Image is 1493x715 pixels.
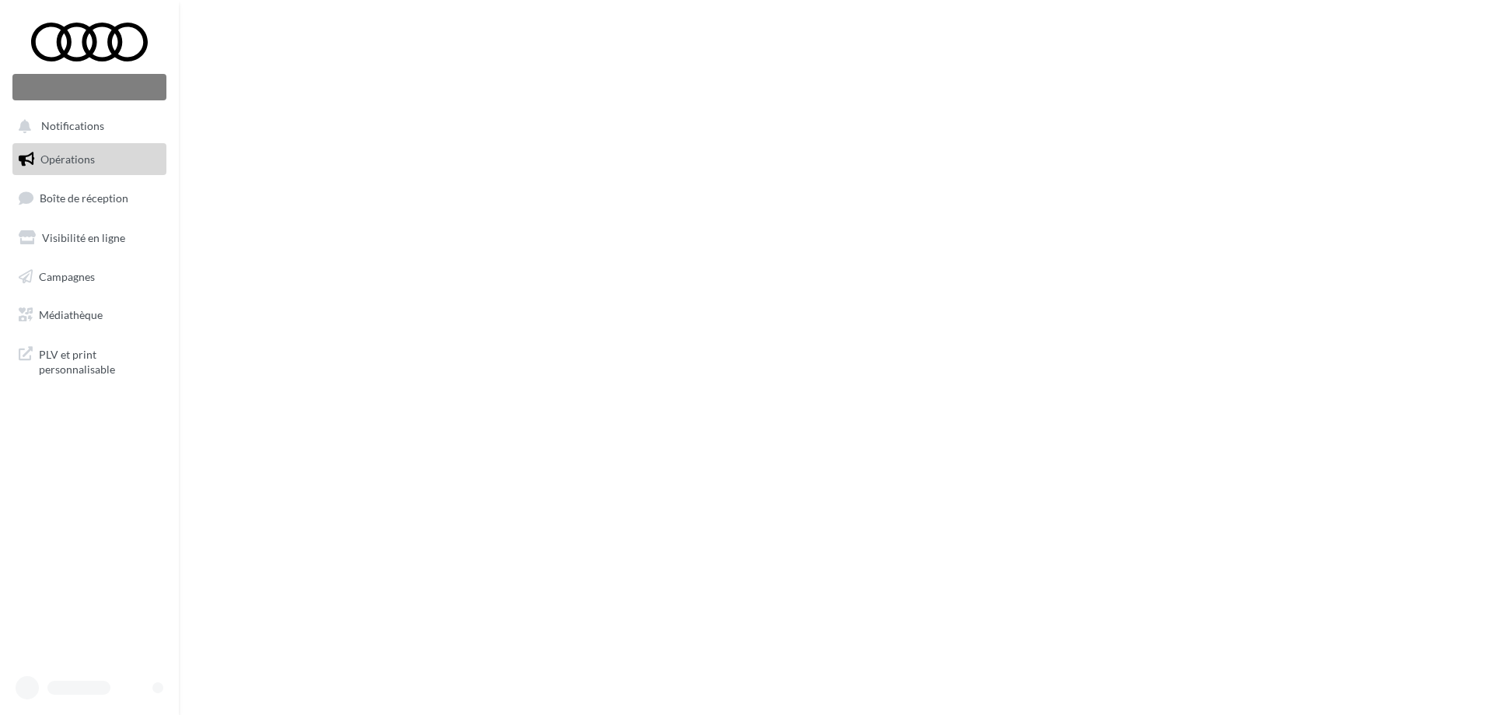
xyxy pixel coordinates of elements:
a: Visibilité en ligne [9,222,170,254]
a: Campagnes [9,261,170,293]
span: Visibilité en ligne [42,231,125,244]
div: Nouvelle campagne [12,74,166,100]
span: PLV et print personnalisable [39,344,160,377]
a: Opérations [9,143,170,176]
a: PLV et print personnalisable [9,338,170,384]
span: Médiathèque [39,308,103,321]
span: Opérations [40,152,95,166]
span: Campagnes [39,269,95,282]
span: Boîte de réception [40,191,128,205]
span: Notifications [41,120,104,133]
a: Boîte de réception [9,181,170,215]
a: Médiathèque [9,299,170,331]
